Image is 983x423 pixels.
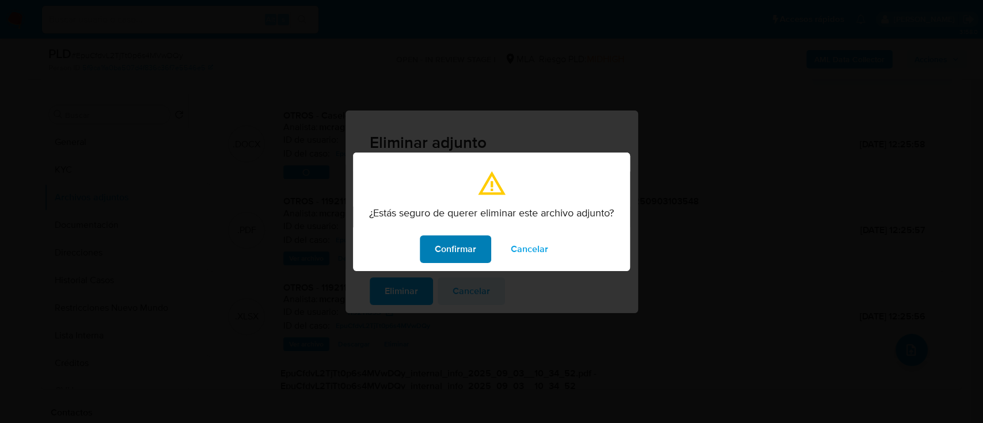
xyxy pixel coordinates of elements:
span: Confirmar [435,237,476,262]
span: Cancelar [511,237,548,262]
button: modal_confirmation.cancel [496,235,563,263]
p: ¿Estás seguro de querer eliminar este archivo adjunto? [369,207,614,219]
div: modal_confirmation.title [353,153,630,271]
button: modal_confirmation.confirm [420,235,491,263]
